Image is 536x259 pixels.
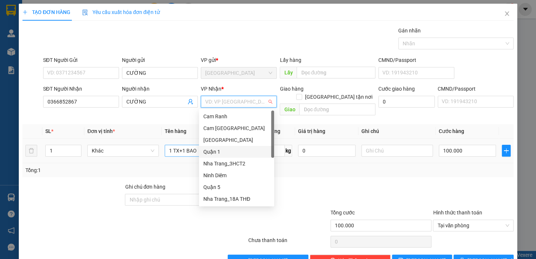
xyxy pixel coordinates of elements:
span: Lấy hàng [280,57,301,63]
span: SL [45,128,51,134]
div: Người nhận [122,85,198,93]
input: VD: Bàn, Ghế [165,145,236,157]
span: Tổng cước [330,210,355,216]
label: Cước giao hàng [378,86,415,92]
div: Ninh Diêm [199,169,274,181]
span: Tại văn phòng [437,220,509,231]
span: Giá trị hàng [298,128,325,134]
div: Văn phòng không hợp lệ [201,108,277,117]
input: Ghi Chú [361,145,433,157]
li: (c) 2017 [62,35,101,44]
button: delete [25,145,37,157]
div: Nha Trang_18A THĐ [199,193,274,205]
input: Cước giao hàng [378,96,435,108]
div: Tổng: 1 [25,166,207,174]
div: SĐT Người Nhận [43,85,119,93]
b: Phương Nam Express [9,48,41,95]
span: Cước hàng [439,128,464,134]
span: Giao hàng [280,86,303,92]
div: Nha Trang_18A THĐ [203,195,270,203]
div: [GEOGRAPHIC_DATA] [203,136,270,144]
span: TẠO ĐƠN HÀNG [22,9,70,15]
div: Chưa thanh toán [248,236,330,249]
input: Ghi chú đơn hàng [125,194,226,206]
span: [GEOGRAPHIC_DATA] tận nơi [302,93,375,101]
b: [DOMAIN_NAME] [62,28,101,34]
div: Quận 5 [199,181,274,193]
div: Cam [GEOGRAPHIC_DATA] [203,124,270,132]
button: plus [502,145,511,157]
label: Ghi chú đơn hàng [125,184,165,190]
span: plus [502,148,510,154]
b: Gửi khách hàng [45,11,73,45]
div: Nha Trang_3HCT2 [199,158,274,169]
span: Đơn vị tính [87,128,115,134]
span: Tên hàng [165,128,186,134]
div: Ninh Hòa [199,134,274,146]
span: Ninh Hòa [205,67,272,78]
input: 0 [298,145,355,157]
span: plus [22,10,28,15]
div: Quận 1 [203,148,270,156]
img: logo.jpg [80,9,98,27]
div: Nha Trang_3HCT2 [203,160,270,168]
span: Yêu cầu xuất hóa đơn điện tử [82,9,160,15]
div: Cam Thành Bắc [199,122,274,134]
button: Close [497,4,517,24]
img: icon [82,10,88,15]
div: VP gửi [201,56,277,64]
input: Dọc đường [297,67,375,78]
span: user-add [188,99,193,105]
span: Lấy [280,67,297,78]
div: Quận 1 [199,146,274,158]
div: CMND/Passport [378,56,454,64]
div: CMND/Passport [438,85,514,93]
th: Ghi chú [358,124,436,139]
span: kg [285,145,292,157]
div: Quận 5 [203,183,270,191]
span: close [504,11,510,17]
div: Người gửi [122,56,198,64]
div: Ninh Diêm [203,171,270,179]
div: Cam Ranh [199,111,274,122]
input: Dọc đường [299,104,375,115]
label: Gán nhãn [398,28,421,34]
label: Hình thức thanh toán [433,210,482,216]
span: Khác [92,145,154,156]
span: VP Nhận [201,86,221,92]
span: Giao [280,104,299,115]
div: SĐT Người Gửi [43,56,119,64]
div: Cam Ranh [203,112,270,120]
